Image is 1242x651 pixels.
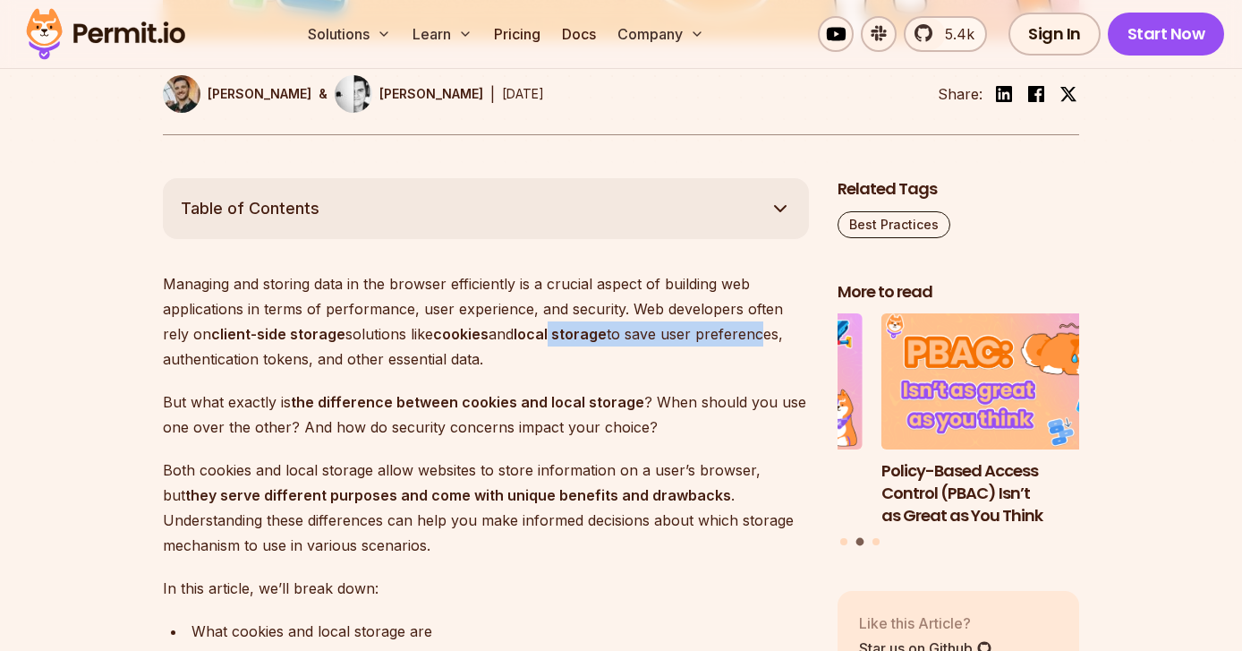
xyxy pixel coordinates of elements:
a: [PERSON_NAME] [163,75,311,113]
li: 2 of 3 [881,313,1123,527]
a: Docs [555,16,603,52]
div: What cookies and local storage are [191,619,809,644]
button: Learn [405,16,480,52]
p: [PERSON_NAME] [379,85,483,103]
span: 5.4k [934,23,974,45]
h3: Policy-Based Access Control (PBAC) Isn’t as Great as You Think [881,460,1123,527]
img: facebook [1025,83,1047,105]
div: | [490,83,495,105]
img: twitter [1059,85,1077,103]
h3: How to Use JWTs for Authorization: Best Practices and Common Mistakes [621,460,863,527]
p: [PERSON_NAME] [208,85,311,103]
p: & [319,85,328,103]
strong: client-side storage [211,325,345,343]
a: Start Now [1108,13,1225,56]
strong: local storage [514,325,607,343]
a: Best Practices [838,211,950,238]
a: Policy-Based Access Control (PBAC) Isn’t as Great as You ThinkPolicy-Based Access Control (PBAC) ... [881,313,1123,527]
li: 1 of 3 [621,313,863,527]
button: Company [610,16,711,52]
strong: cookies [433,325,489,343]
a: 5.4k [904,16,987,52]
p: But what exactly is ? When should you use one over the other? And how do security concerns impact... [163,390,809,440]
img: linkedin [993,83,1015,105]
a: Pricing [487,16,548,52]
button: Go to slide 3 [872,538,880,545]
a: [PERSON_NAME] [335,75,483,113]
p: Both cookies and local storage allow websites to store information on a user’s browser, but . Und... [163,458,809,558]
time: [DATE] [502,86,544,101]
strong: they serve different purposes and come with unique benefits and drawbacks [185,486,731,504]
strong: the difference between cookies and local storage [291,393,644,411]
img: Policy-Based Access Control (PBAC) Isn’t as Great as You Think [881,313,1123,450]
button: Table of Contents [163,178,809,239]
p: In this article, we’ll break down: [163,576,809,601]
img: Permit logo [18,4,193,64]
span: Table of Contents [181,196,319,221]
h2: Related Tags [838,178,1079,201]
img: Filip Grebowski [335,75,372,113]
p: Managing and storing data in the browser efficiently is a crucial aspect of building web applicat... [163,271,809,372]
img: Daniel Bass [163,75,200,113]
button: Go to slide 2 [856,538,864,546]
a: Sign In [1008,13,1101,56]
li: Share: [938,83,983,105]
p: Like this Article? [859,612,992,634]
h2: More to read [838,281,1079,304]
div: Posts [838,313,1079,548]
button: Go to slide 1 [840,538,847,545]
button: Solutions [301,16,398,52]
